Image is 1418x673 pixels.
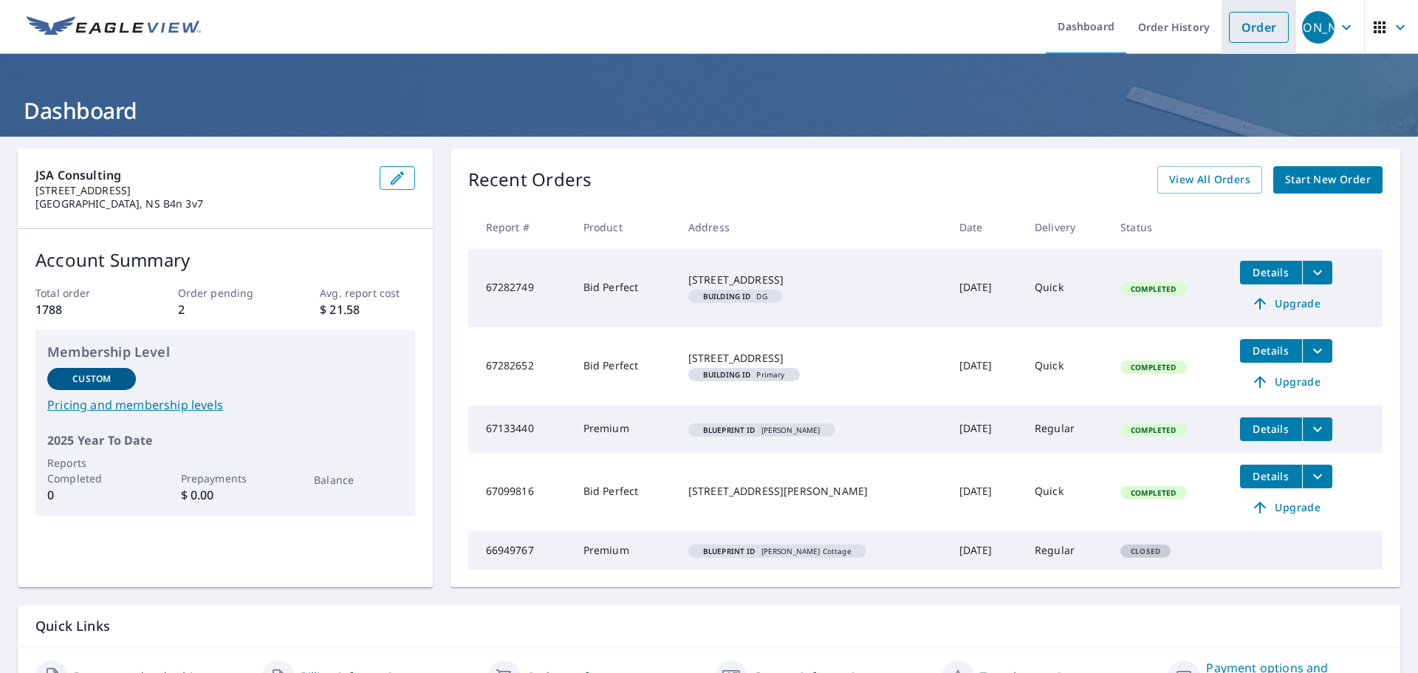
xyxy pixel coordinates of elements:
span: Upgrade [1249,499,1323,516]
a: Order [1229,12,1289,43]
td: 66949767 [468,531,572,570]
a: Upgrade [1240,496,1332,519]
a: Pricing and membership levels [47,396,403,414]
th: Delivery [1023,205,1109,249]
td: Bid Perfect [572,249,677,327]
td: Premium [572,406,677,453]
button: detailsBtn-67282749 [1240,261,1302,284]
th: Date [948,205,1023,249]
th: Address [677,205,948,249]
span: Completed [1122,488,1185,498]
td: [DATE] [948,406,1023,453]
p: Account Summary [35,247,415,273]
p: Recent Orders [468,166,592,194]
p: $ 21.58 [320,301,414,318]
a: Upgrade [1240,292,1332,315]
p: Custom [72,372,111,386]
span: Completed [1122,425,1185,435]
td: [DATE] [948,453,1023,531]
button: detailsBtn-67099816 [1240,465,1302,488]
button: filesDropdownBtn-67133440 [1302,417,1332,441]
a: Upgrade [1240,370,1332,394]
td: 67282749 [468,249,572,327]
span: Completed [1122,284,1185,294]
img: EV Logo [27,16,201,38]
td: [DATE] [948,249,1023,327]
em: Blueprint ID [703,426,756,434]
em: Blueprint ID [703,547,756,555]
span: Details [1249,265,1293,279]
p: Quick Links [35,617,1383,635]
p: [STREET_ADDRESS] [35,184,368,197]
p: Order pending [178,285,273,301]
td: Quick [1023,249,1109,327]
th: Product [572,205,677,249]
td: 67133440 [468,406,572,453]
td: [DATE] [948,531,1023,570]
span: Completed [1122,362,1185,372]
td: [DATE] [948,327,1023,406]
span: Details [1249,344,1293,358]
button: filesDropdownBtn-67099816 [1302,465,1332,488]
p: Total order [35,285,130,301]
em: Building ID [703,371,751,378]
span: Details [1249,469,1293,483]
td: 67282652 [468,327,572,406]
div: [PERSON_NAME] [1302,11,1335,44]
td: Quick [1023,453,1109,531]
button: detailsBtn-67133440 [1240,417,1302,441]
span: Closed [1122,546,1169,556]
div: [STREET_ADDRESS][PERSON_NAME] [688,484,936,499]
p: Prepayments [181,471,270,486]
span: Start New Order [1285,171,1371,189]
button: detailsBtn-67282652 [1240,339,1302,363]
div: [STREET_ADDRESS] [688,273,936,287]
p: JSA consulting [35,166,368,184]
a: View All Orders [1157,166,1262,194]
button: filesDropdownBtn-67282652 [1302,339,1332,363]
p: 2 [178,301,273,318]
td: Regular [1023,531,1109,570]
td: 67099816 [468,453,572,531]
p: 0 [47,486,136,504]
td: Bid Perfect [572,327,677,406]
p: $ 0.00 [181,486,270,504]
span: [PERSON_NAME] [694,426,829,434]
p: 2025 Year To Date [47,431,403,449]
span: Upgrade [1249,295,1323,312]
span: [PERSON_NAME] Cottage [694,547,860,555]
p: Membership Level [47,342,403,362]
span: View All Orders [1169,171,1250,189]
th: Status [1109,205,1228,249]
th: Report # [468,205,572,249]
p: Avg. report cost [320,285,414,301]
a: Start New Order [1273,166,1383,194]
td: Bid Perfect [572,453,677,531]
em: Building ID [703,293,751,300]
button: filesDropdownBtn-67282749 [1302,261,1332,284]
td: Premium [572,531,677,570]
td: Quick [1023,327,1109,406]
h1: Dashboard [18,95,1400,126]
span: DG [694,293,776,300]
p: Reports Completed [47,455,136,486]
span: Upgrade [1249,373,1323,391]
span: Primary [694,371,794,378]
span: Details [1249,422,1293,436]
p: 1788 [35,301,130,318]
div: [STREET_ADDRESS] [688,351,936,366]
td: Regular [1023,406,1109,453]
p: [GEOGRAPHIC_DATA], NS B4n 3v7 [35,197,368,211]
p: Balance [314,472,403,488]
